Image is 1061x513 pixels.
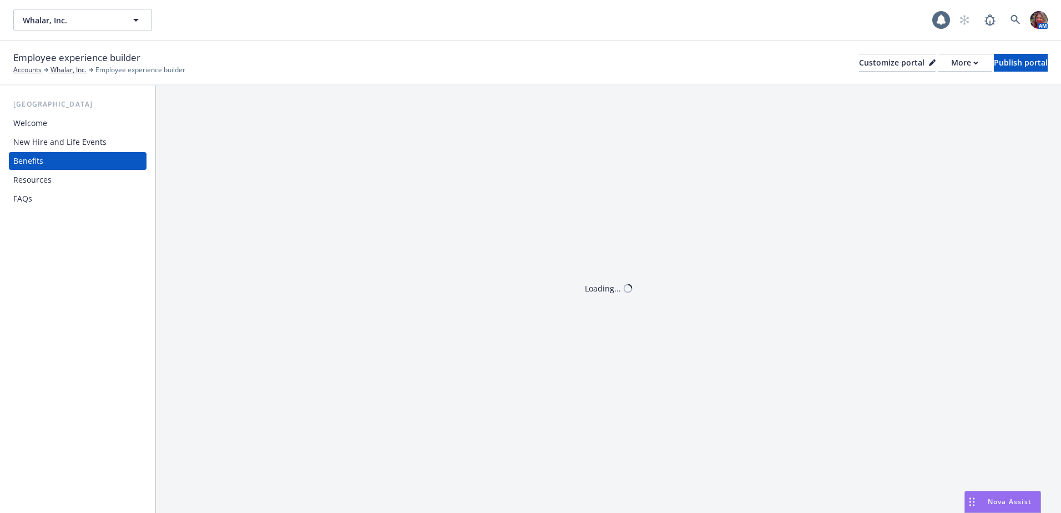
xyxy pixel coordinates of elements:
[13,51,140,65] span: Employee experience builder
[965,491,979,512] div: Drag to move
[9,99,146,110] div: [GEOGRAPHIC_DATA]
[953,9,976,31] a: Start snowing
[13,152,43,170] div: Benefits
[13,133,107,151] div: New Hire and Life Events
[1030,11,1048,29] img: photo
[95,65,185,75] span: Employee experience builder
[585,283,621,294] div: Loading...
[50,65,87,75] a: Whalar, Inc.
[938,54,992,72] button: More
[859,54,936,72] button: Customize portal
[9,133,146,151] a: New Hire and Life Events
[951,54,978,71] div: More
[9,152,146,170] a: Benefits
[13,65,42,75] a: Accounts
[994,54,1048,71] div: Publish portal
[988,497,1032,506] span: Nova Assist
[9,114,146,132] a: Welcome
[13,9,152,31] button: Whalar, Inc.
[9,190,146,208] a: FAQs
[979,9,1001,31] a: Report a Bug
[964,491,1041,513] button: Nova Assist
[859,54,936,71] div: Customize portal
[9,171,146,189] a: Resources
[13,171,52,189] div: Resources
[13,190,32,208] div: FAQs
[994,54,1048,72] button: Publish portal
[1004,9,1027,31] a: Search
[23,14,119,26] span: Whalar, Inc.
[13,114,47,132] div: Welcome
